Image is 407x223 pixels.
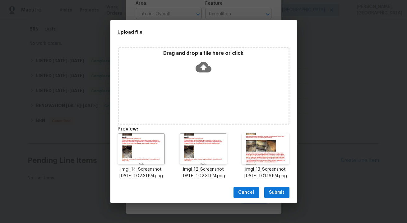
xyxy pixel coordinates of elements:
[118,29,261,36] h2: Upload file
[242,166,289,179] p: imgi_13_Screenshot [DATE] 1.01.16 PM.png
[269,189,284,197] span: Submit
[118,166,165,179] p: imgi_14_Screenshot [DATE] 1.02.31 PM.png
[242,133,289,164] img: D8cQ54UiYjDZAAAAAElFTkSuQmCC
[119,50,289,57] p: Drag and drop a file here or click
[180,166,227,179] p: imgi_12_Screenshot [DATE] 1.02.31 PM.png
[118,133,165,164] img: Ax0jj7248ag0AAAAAElFTkSuQmCC
[238,189,254,197] span: Cancel
[234,187,259,198] button: Cancel
[180,133,227,164] img: Ax0jj7248ag0AAAAAElFTkSuQmCC
[264,187,289,198] button: Submit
